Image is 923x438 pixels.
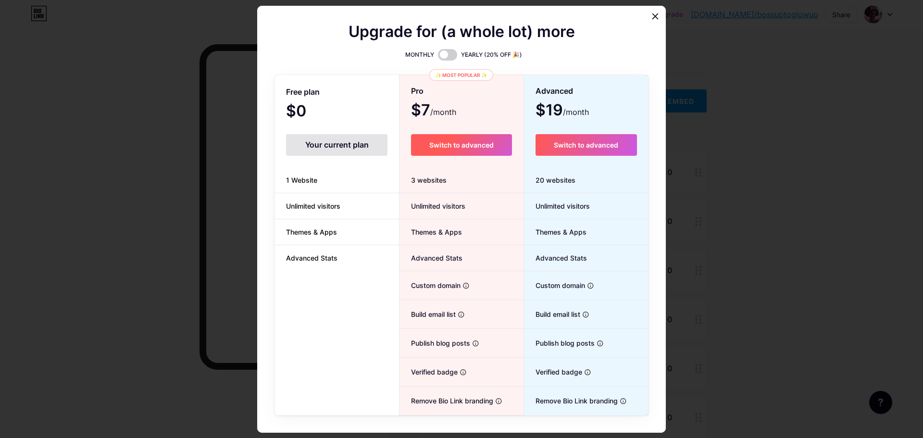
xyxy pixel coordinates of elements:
[411,83,424,100] span: Pro
[274,227,349,237] span: Themes & Apps
[399,396,493,406] span: Remove Bio Link branding
[524,167,649,193] div: 20 websites
[399,338,470,348] span: Publish blog posts
[524,280,585,290] span: Custom domain
[274,253,349,263] span: Advanced Stats
[536,104,589,118] span: $19
[563,106,589,118] span: /month
[429,141,494,149] span: Switch to advanced
[524,253,587,263] span: Advanced Stats
[274,201,352,211] span: Unlimited visitors
[524,201,590,211] span: Unlimited visitors
[349,26,575,38] span: Upgrade for (a whole lot) more
[524,227,586,237] span: Themes & Apps
[536,83,573,100] span: Advanced
[524,309,580,319] span: Build email list
[411,134,511,156] button: Switch to advanced
[286,84,320,100] span: Free plan
[429,69,493,81] div: ✨ Most popular ✨
[399,253,462,263] span: Advanced Stats
[399,227,462,237] span: Themes & Apps
[399,309,456,319] span: Build email list
[274,175,329,185] span: 1 Website
[411,104,456,118] span: $7
[430,106,456,118] span: /month
[405,50,434,60] span: MONTHLY
[524,396,618,406] span: Remove Bio Link branding
[399,167,523,193] div: 3 websites
[399,201,465,211] span: Unlimited visitors
[286,105,332,119] span: $0
[554,141,618,149] span: Switch to advanced
[524,367,582,377] span: Verified badge
[399,367,458,377] span: Verified badge
[286,134,387,156] div: Your current plan
[399,280,461,290] span: Custom domain
[536,134,637,156] button: Switch to advanced
[461,50,522,60] span: YEARLY (20% OFF 🎉)
[524,338,595,348] span: Publish blog posts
